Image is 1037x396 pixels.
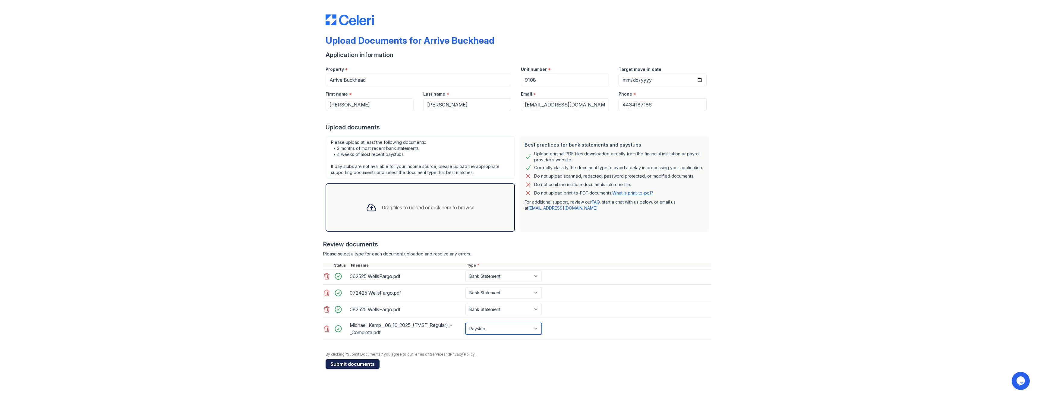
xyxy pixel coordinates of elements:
label: Last name [423,91,445,97]
p: For additional support, review our , start a chat with us below, or email us at [525,199,704,211]
a: [EMAIL_ADDRESS][DOMAIN_NAME] [528,205,598,211]
div: Best practices for bank statements and paystubs [525,141,704,148]
div: Please upload at least the following documents: • 3 months of most recent bank statements • 4 wee... [326,136,515,179]
div: Type [465,263,711,268]
a: Privacy Policy. [450,352,475,356]
div: Upload Documents for Arrive Buckhead [326,35,494,46]
div: Application information [326,51,711,59]
div: 072425 WellsFargo.pdf [350,288,463,298]
div: 062525 WellsFargo.pdf [350,271,463,281]
button: Submit documents [326,359,380,369]
a: FAQ [592,199,600,204]
div: Correctly classify the document type to avoid a delay in processing your application. [534,164,703,171]
label: Email [521,91,532,97]
label: Property [326,66,344,72]
a: Terms of Service [413,352,443,356]
div: 082525 WellsFargo.pdf [350,305,463,314]
div: Filename [350,263,465,268]
div: Do not combine multiple documents into one file. [534,181,631,188]
img: CE_Logo_Blue-a8612792a0a2168367f1c8372b55b34899dd931a85d93a1a3d3e32e68fde9ad4.png [326,14,374,25]
iframe: chat widget [1012,372,1031,390]
div: Upload original PDF files downloaded directly from the financial institution or payroll provider’... [534,151,704,163]
div: Drag files to upload or click here to browse [382,204,474,211]
label: Target move in date [619,66,661,72]
div: Upload documents [326,123,711,131]
label: First name [326,91,348,97]
p: Do not upload print-to-PDF documents. [534,190,653,196]
div: By clicking "Submit Documents," you agree to our and [326,352,711,357]
a: What is print-to-pdf? [612,190,653,195]
div: Review documents [323,240,711,249]
label: Phone [619,91,632,97]
div: Michael_Kemp__08_10_2025_(TVST_Regular)_-_Complete.pdf [350,320,463,337]
div: Status [333,263,350,268]
label: Unit number [521,66,547,72]
div: Do not upload scanned, redacted, password protected, or modified documents. [534,173,694,180]
div: Please select a type for each document uploaded and resolve any errors. [323,251,711,257]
